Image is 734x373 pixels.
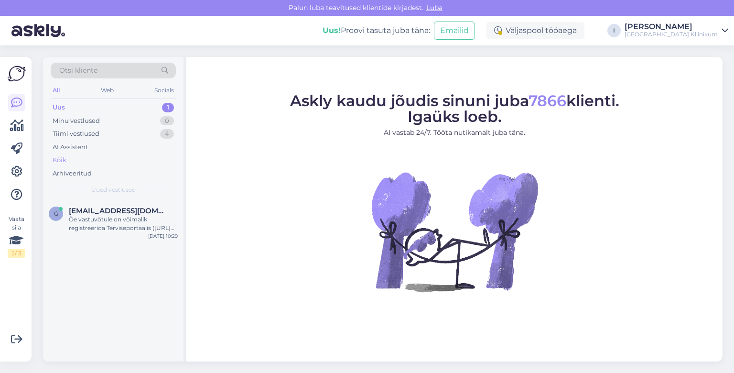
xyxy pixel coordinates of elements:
[323,26,341,35] b: Uus!
[607,24,621,37] div: I
[54,210,58,217] span: g
[53,169,92,178] div: Arhiveeritud
[59,66,97,76] span: Otsi kliente
[625,31,718,38] div: [GEOGRAPHIC_DATA] Kliinikum
[53,155,66,165] div: Kõik
[69,207,168,215] span: gerly.parm@gmail.com
[160,129,174,139] div: 4
[69,215,178,232] div: Õe vastuvõtule on võimalik registreerida Terviseportaalis ([URL][DOMAIN_NAME]), veebivormi kaudu:...
[8,65,26,83] img: Askly Logo
[529,91,566,110] span: 7866
[148,232,178,240] div: [DATE] 10:29
[625,23,728,38] a: [PERSON_NAME][GEOGRAPHIC_DATA] Kliinikum
[8,215,25,258] div: Vaata siia
[625,23,718,31] div: [PERSON_NAME]
[290,91,619,126] span: Askly kaudu jõudis sinuni juba klienti. Igaüks loeb.
[8,249,25,258] div: 2 / 3
[434,22,475,40] button: Emailid
[51,84,62,97] div: All
[368,145,540,318] img: No Chat active
[53,129,99,139] div: Tiimi vestlused
[152,84,176,97] div: Socials
[53,116,100,126] div: Minu vestlused
[323,25,430,36] div: Proovi tasuta juba täna:
[290,128,619,138] p: AI vastab 24/7. Tööta nutikamalt juba täna.
[423,3,445,12] span: Luba
[162,103,174,112] div: 1
[160,116,174,126] div: 0
[91,186,136,194] span: Uued vestlused
[53,103,65,112] div: Uus
[486,22,584,39] div: Väljaspool tööaega
[99,84,116,97] div: Web
[53,143,88,152] div: AI Assistent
